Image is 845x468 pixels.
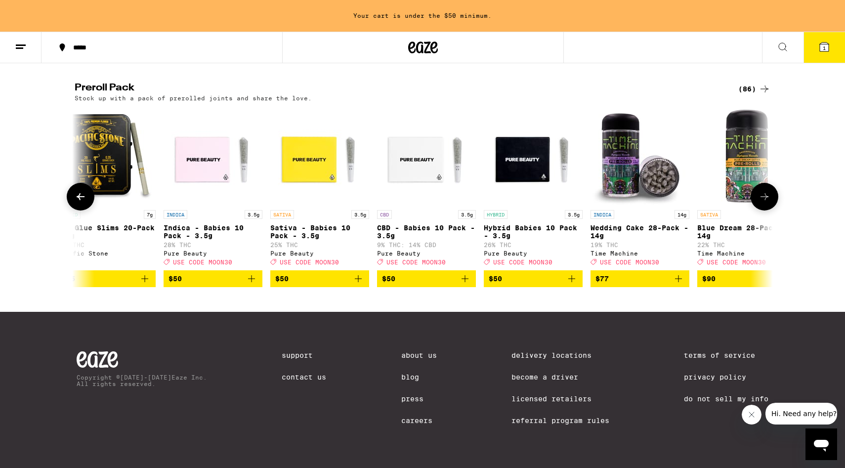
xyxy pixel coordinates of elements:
span: USE CODE MOON30 [173,259,232,265]
button: Add to bag [591,270,689,287]
span: $50 [275,275,289,283]
p: INDICA [591,210,614,219]
span: 1 [823,45,826,51]
button: Add to bag [697,270,796,287]
a: Open page for Indica - Babies 10 Pack - 3.5g from Pure Beauty [164,106,262,270]
a: Privacy Policy [684,373,768,381]
img: Pure Beauty - CBD - Babies 10 Pack - 3.5g [377,106,476,205]
span: $90 [702,275,716,283]
div: Pure Beauty [484,250,583,256]
a: Delivery Locations [511,351,609,359]
div: Pure Beauty [377,250,476,256]
a: Open page for Hybrid Babies 10 Pack - 3.5g from Pure Beauty [484,106,583,270]
p: 22% THC [697,242,796,248]
img: Pure Beauty - Sativa - Babies 10 Pack - 3.5g [270,106,369,205]
a: Contact Us [282,373,326,381]
p: 805 Glue Slims 20-Pack - 7g [57,224,156,240]
p: 3.5g [351,210,369,219]
h2: Preroll Pack [75,83,722,95]
p: Sativa - Babies 10 Pack - 3.5g [270,224,369,240]
p: 3.5g [245,210,262,219]
img: Time Machine - Blue Dream 28-Pack - 14g [697,106,796,205]
p: 21% THC [57,242,156,248]
iframe: Close message [742,405,761,425]
a: Open page for Blue Dream 28-Pack - 14g from Time Machine [697,106,796,270]
img: Pure Beauty - Hybrid Babies 10 Pack - 3.5g [484,106,583,205]
p: Stock up with a pack of prerolled joints and share the love. [75,95,312,101]
p: Wedding Cake 28-Pack - 14g [591,224,689,240]
div: Pure Beauty [164,250,262,256]
a: Do Not Sell My Info [684,395,768,403]
div: Time Machine [591,250,689,256]
button: Add to bag [57,270,156,287]
p: 26% THC [484,242,583,248]
span: $77 [595,275,609,283]
a: Open page for Sativa - Babies 10 Pack - 3.5g from Pure Beauty [270,106,369,270]
a: Open page for Wedding Cake 28-Pack - 14g from Time Machine [591,106,689,270]
p: 9% THC: 14% CBD [377,242,476,248]
p: SATIVA [270,210,294,219]
button: Add to bag [377,270,476,287]
a: Terms of Service [684,351,768,359]
a: Open page for 805 Glue Slims 20-Pack - 7g from Pacific Stone [57,106,156,270]
a: Careers [401,417,437,425]
p: Blue Dream 28-Pack - 14g [697,224,796,240]
img: Pure Beauty - Indica - Babies 10 Pack - 3.5g [164,106,262,205]
p: INDICA [164,210,187,219]
iframe: Button to launch messaging window [805,428,837,460]
p: 28% THC [164,242,262,248]
p: 3.5g [458,210,476,219]
p: Indica - Babies 10 Pack - 3.5g [164,224,262,240]
a: Blog [401,373,437,381]
p: 19% THC [591,242,689,248]
p: Copyright © [DATE]-[DATE] Eaze Inc. All rights reserved. [77,374,207,387]
button: 1 [803,32,845,63]
p: HYBRID [57,210,81,219]
p: 25% THC [270,242,369,248]
iframe: Message from company [765,403,837,425]
button: Add to bag [270,270,369,287]
span: $50 [489,275,502,283]
a: Open page for CBD - Babies 10 Pack - 3.5g from Pure Beauty [377,106,476,270]
span: $45 [62,275,75,283]
a: Become a Driver [511,373,609,381]
p: 3.5g [565,210,583,219]
button: Add to bag [164,270,262,287]
p: 7g [144,210,156,219]
span: USE CODE MOON30 [386,259,446,265]
p: 14g [675,210,689,219]
span: $50 [169,275,182,283]
a: (86) [738,83,770,95]
span: USE CODE MOON30 [280,259,339,265]
span: USE CODE MOON30 [707,259,766,265]
p: SATIVA [697,210,721,219]
a: Support [282,351,326,359]
div: Time Machine [697,250,796,256]
span: $50 [382,275,395,283]
div: Pacific Stone [57,250,156,256]
p: CBD - Babies 10 Pack - 3.5g [377,224,476,240]
div: Pure Beauty [270,250,369,256]
img: Time Machine - Wedding Cake 28-Pack - 14g [591,106,689,205]
a: Licensed Retailers [511,395,609,403]
a: Referral Program Rules [511,417,609,425]
p: Hybrid Babies 10 Pack - 3.5g [484,224,583,240]
span: USE CODE MOON30 [600,259,659,265]
img: Pacific Stone - 805 Glue Slims 20-Pack - 7g [57,106,156,205]
button: Add to bag [484,270,583,287]
a: Press [401,395,437,403]
p: CBD [377,210,392,219]
span: USE CODE MOON30 [493,259,552,265]
p: HYBRID [484,210,507,219]
a: About Us [401,351,437,359]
